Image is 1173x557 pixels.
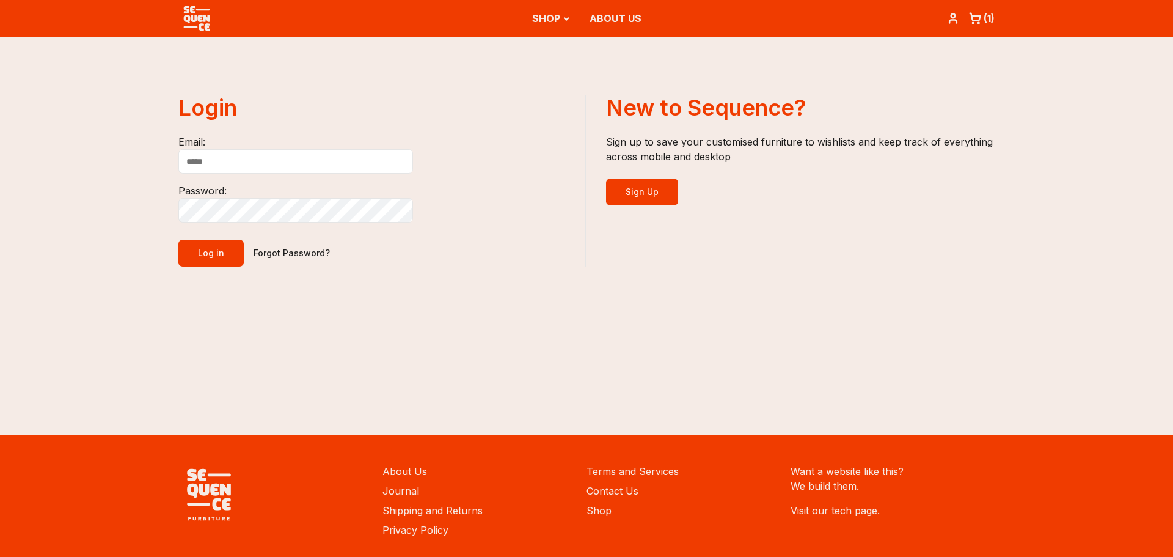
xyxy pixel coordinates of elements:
[984,11,995,26] div: ( 1 )
[178,464,239,525] img: logo
[586,465,679,478] a: Terms and Services
[586,504,612,517] a: Shop
[606,135,995,164] p: Sign up to save your customised furniture to wishlists and keep track of everything across mobile...
[590,12,641,24] a: ABOUT US
[178,240,244,267] button: Log in
[178,136,205,148] label: Email:
[831,504,852,517] a: tech
[532,1,570,35] button: SHOP
[382,465,427,478] a: About Us
[382,504,483,517] a: Shipping and Returns
[791,503,995,518] p: Visit our page.
[178,185,227,197] label: Password:
[606,95,995,120] h2: New to Sequence?
[606,179,678,205] a: Sign Up
[586,485,638,497] a: Contact Us
[382,524,448,536] a: Privacy Policy
[791,464,995,479] p: Want a website like this?
[791,479,995,493] p: We build them.
[178,95,585,120] h2: Login
[254,248,330,258] button: Forgot Password?
[382,485,419,497] a: Journal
